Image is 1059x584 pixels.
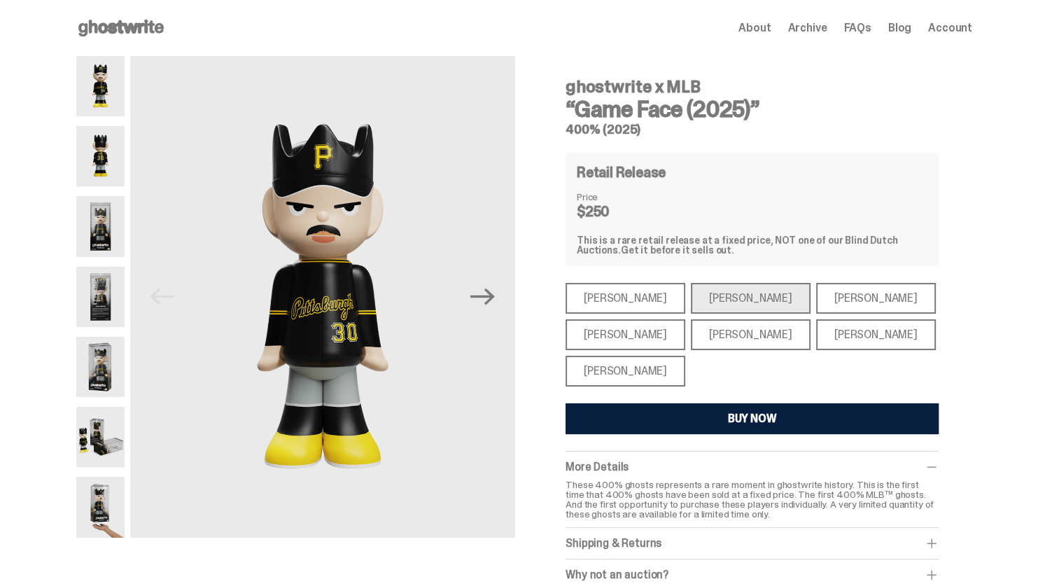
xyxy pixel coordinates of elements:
div: [PERSON_NAME] [691,283,811,314]
img: 05-ghostwrite-mlb-game-face-hero-skenes-03.png [76,337,125,397]
a: Blog [888,22,911,34]
div: [PERSON_NAME] [816,319,936,350]
p: These 400% ghosts represents a rare moment in ghostwrite history. This is the first time that 400... [566,480,939,519]
img: 04-ghostwrite-mlb-game-face-hero-skenes-02.png [76,267,125,327]
button: BUY NOW [566,403,939,434]
div: [PERSON_NAME] [566,356,685,387]
img: 06-ghostwrite-mlb-game-face-hero-skenes-04.png [76,407,125,467]
span: More Details [566,459,629,474]
a: Archive [787,22,827,34]
button: Next [468,281,498,312]
dt: Price [577,192,647,202]
div: [PERSON_NAME] [566,319,685,350]
a: FAQs [843,22,871,34]
div: Why not an auction? [566,568,939,582]
span: Get it before it sells out. [621,244,734,256]
a: Account [928,22,972,34]
h3: “Game Face (2025)” [566,98,939,120]
img: 01-ghostwrite-mlb-game-face-hero-skenes-front.png [76,56,125,116]
div: [PERSON_NAME] [816,283,936,314]
img: 03-ghostwrite-mlb-game-face-hero-skenes-01.png [76,196,125,256]
h5: 400% (2025) [566,123,939,136]
div: This is a rare retail release at a fixed price, NOT one of our Blind Dutch Auctions. [577,235,927,255]
h4: Retail Release [577,165,666,179]
img: 01-ghostwrite-mlb-game-face-hero-skenes-front.png [130,56,515,538]
div: [PERSON_NAME] [691,319,811,350]
img: 02-ghostwrite-mlb-game-face-hero-skenes-back.png [76,126,125,186]
div: Shipping & Returns [566,536,939,550]
div: [PERSON_NAME] [566,283,685,314]
h4: ghostwrite x MLB [566,78,939,95]
a: About [738,22,771,34]
dd: $250 [577,204,647,218]
div: BUY NOW [728,413,777,424]
img: MLB400ScaleImage.2408-ezgif.com-optipng.png [76,477,125,537]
